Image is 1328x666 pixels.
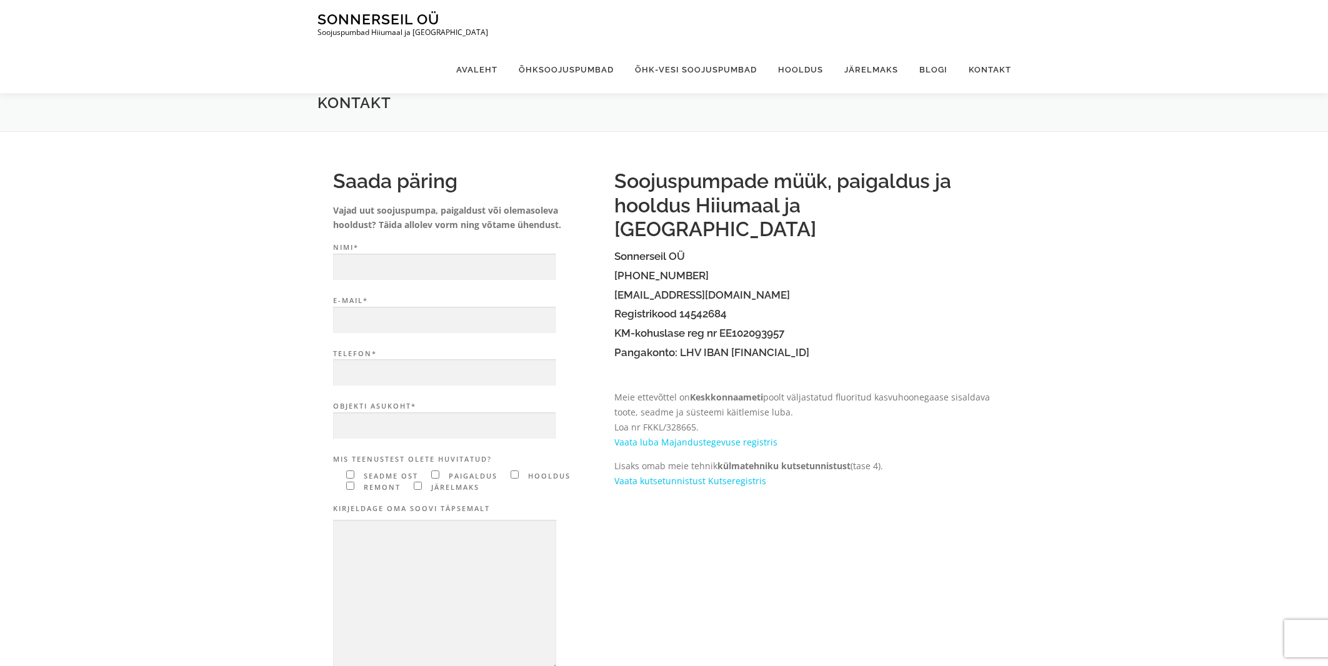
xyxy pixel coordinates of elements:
[428,482,479,492] span: järelmaks
[614,327,996,339] h4: KM-kohuslase reg nr EE102093957
[958,46,1011,93] a: Kontakt
[614,347,996,359] h4: Pangakonto: LHV IBAN [FINANCIAL_ID]
[361,471,418,480] span: seadme ost
[333,503,602,515] label: Kirjeldage oma soovi täpsemalt
[690,391,763,403] strong: Keskkonnaameti
[333,307,556,334] input: E-mail*
[333,169,602,193] h2: Saada päring
[317,93,1011,112] h1: Kontakt
[614,289,790,301] a: [EMAIL_ADDRESS][DOMAIN_NAME]
[333,204,561,231] strong: Vajad uut soojuspumpa, paigaldust või olemasoleva hooldust? Täida allolev vorm ning võtame ühendust.
[614,436,777,448] a: Vaata luba Majandustegevuse registris
[614,169,996,241] h2: Soojuspumpade müük, paigaldus ja hooldus Hiiumaal ja [GEOGRAPHIC_DATA]
[614,270,996,282] h4: [PHONE_NUMBER]
[317,28,488,37] p: Soojuspumbad Hiiumaal ja [GEOGRAPHIC_DATA]
[834,46,909,93] a: Järelmaks
[446,471,497,480] span: paigaldus
[333,359,556,386] input: Telefon*
[614,459,996,489] p: Lisaks omab meie tehnik (tase 4).
[333,348,602,387] label: Telefon*
[614,390,996,449] p: Meie ettevõttel on poolt väljastatud fluoritud kasvuhoonegaase sisaldava toote, seadme ja süsteem...
[333,412,556,439] input: Objekti asukoht*
[767,46,834,93] a: Hooldus
[624,46,767,93] a: Õhk-vesi soojuspumbad
[508,46,624,93] a: Õhksoojuspumbad
[361,482,401,492] span: remont
[333,295,602,334] label: E-mail*
[614,308,996,320] h4: Registrikood 14542684
[333,454,602,465] label: Mis teenustest olete huvitatud?
[525,471,571,480] span: hooldus
[333,400,602,439] label: Objekti asukoht*
[614,251,996,262] h4: Sonnerseil OÜ
[446,46,508,93] a: Avaleht
[333,242,602,281] label: Nimi*
[717,460,851,472] strong: külmatehniku kutsetunnistust
[317,11,439,27] a: Sonnerseil OÜ
[333,254,556,281] input: Nimi*
[614,475,766,487] a: Vaata kutsetunnistust Kutseregistris
[909,46,958,93] a: Blogi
